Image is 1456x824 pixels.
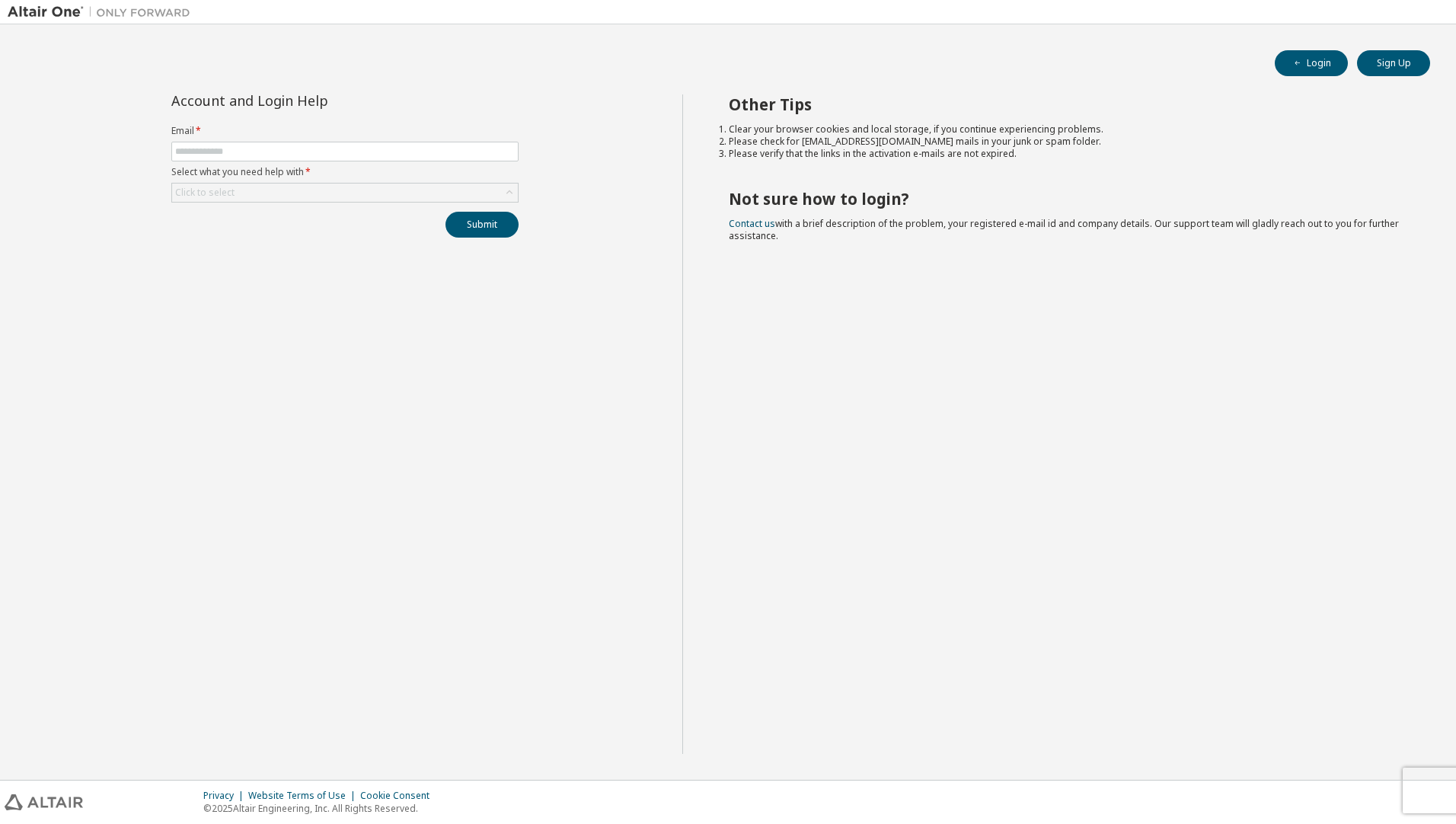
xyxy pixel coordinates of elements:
[248,790,360,802] div: Website Terms of Use
[360,790,439,802] div: Cookie Consent
[729,217,775,230] a: Contact us
[5,794,83,810] img: altair_logo.svg
[203,790,248,802] div: Privacy
[171,94,449,107] div: Account and Login Help
[1275,50,1348,76] button: Login
[729,94,1403,114] h2: Other Tips
[729,217,1399,242] span: with a brief description of the problem, your registered e-mail id and company details. Our suppo...
[729,136,1403,148] li: Please check for [EMAIL_ADDRESS][DOMAIN_NAME] mails in your junk or spam folder.
[445,212,519,238] button: Submit
[729,123,1403,136] li: Clear your browser cookies and local storage, if you continue experiencing problems.
[729,189,1403,209] h2: Not sure how to login?
[8,5,198,20] img: Altair One
[175,187,235,199] div: Click to select
[1357,50,1430,76] button: Sign Up
[203,802,439,815] p: © 2025 Altair Engineering, Inc. All Rights Reserved.
[172,184,518,202] div: Click to select
[171,125,519,137] label: Email
[171,166,519,178] label: Select what you need help with
[729,148,1403,160] li: Please verify that the links in the activation e-mails are not expired.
